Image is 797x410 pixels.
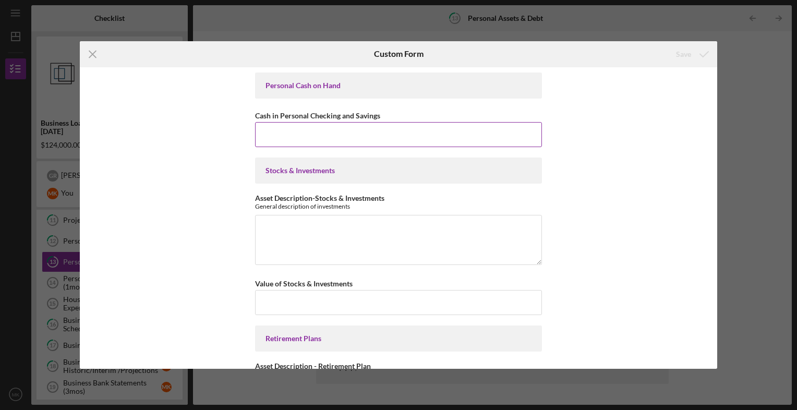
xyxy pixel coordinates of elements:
[676,44,691,65] div: Save
[255,202,542,210] div: General description of investments
[374,49,424,58] h6: Custom Form
[255,194,384,202] label: Asset Description-Stocks & Investments
[265,166,532,175] div: Stocks & Investments
[265,81,532,90] div: Personal Cash on Hand
[666,44,717,65] button: Save
[255,279,353,288] label: Value of Stocks & Investments
[255,111,380,120] label: Cash in Personal Checking and Savings
[265,334,532,343] div: Retirement Plans
[255,361,371,370] label: Asset Description - Retirement Plan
